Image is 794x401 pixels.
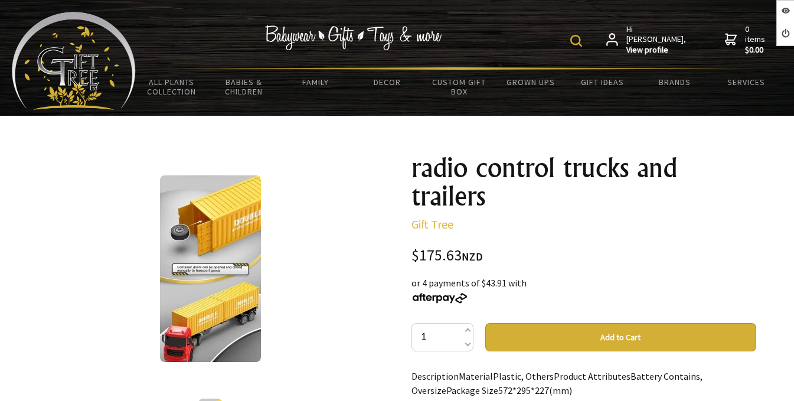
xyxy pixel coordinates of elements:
[208,70,280,104] a: Babies & Children
[725,24,767,56] a: 0 items$0.00
[745,24,767,56] span: 0 items
[136,70,208,104] a: All Plants Collection
[160,175,261,362] img: radio control trucks and trailers
[567,70,639,94] a: Gift Ideas
[12,12,136,110] img: Babyware - Gifts - Toys and more...
[264,25,442,50] img: Babywear - Gifts - Toys & more
[570,35,582,47] img: product search
[745,45,767,56] strong: $0.00
[626,24,687,56] span: Hi [PERSON_NAME],
[411,217,453,232] a: Gift Tree
[606,24,687,56] a: Hi [PERSON_NAME],View profile
[710,70,782,94] a: Services
[423,70,495,104] a: Custom Gift Box
[411,276,756,304] div: or 4 payments of $43.91 with
[495,70,567,94] a: Grown Ups
[462,250,483,263] span: NZD
[411,248,756,264] div: $175.63
[411,293,468,304] img: Afterpay
[411,154,756,210] h1: radio control trucks and trailers
[639,70,711,94] a: Brands
[279,70,351,94] a: Family
[485,323,756,351] button: Add to Cart
[626,45,687,56] strong: View profile
[351,70,423,94] a: Decor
